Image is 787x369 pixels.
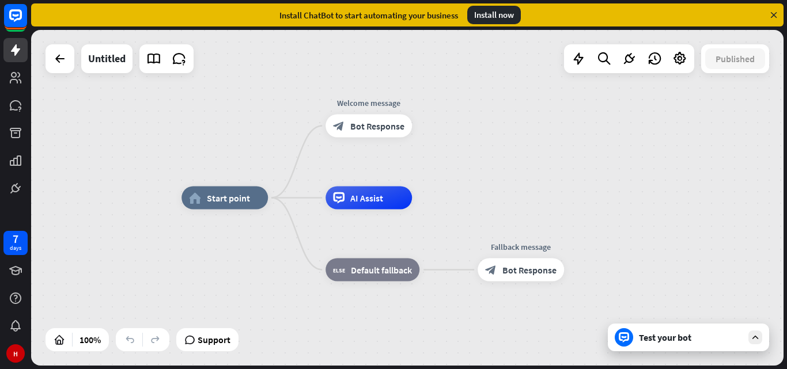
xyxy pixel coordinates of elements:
div: Test your bot [639,332,743,343]
span: Start point [207,192,250,204]
button: Published [705,48,765,69]
span: Support [198,330,230,349]
i: block_fallback [333,264,345,276]
div: Install ChatBot to start automating your business [279,10,458,21]
div: days [10,244,21,252]
i: block_bot_response [485,264,497,276]
div: 100% [76,330,104,349]
span: Bot Response [502,264,557,276]
a: 7 days [3,231,28,255]
button: Open LiveChat chat widget [9,5,44,39]
span: Bot Response [350,120,404,132]
div: Fallback message [469,241,573,253]
span: Default fallback [351,264,412,276]
div: Welcome message [317,97,421,109]
i: home_2 [189,192,201,204]
div: H [6,344,25,363]
div: Install now [467,6,521,24]
span: AI Assist [350,192,383,204]
i: block_bot_response [333,120,345,132]
div: Untitled [88,44,126,73]
div: 7 [13,234,18,244]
